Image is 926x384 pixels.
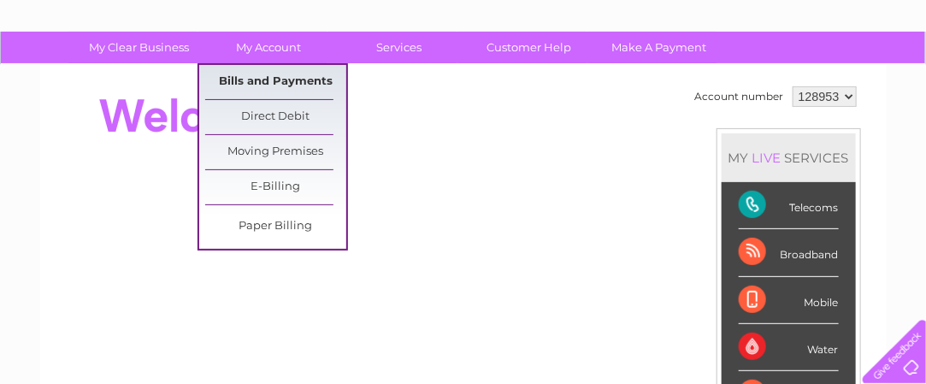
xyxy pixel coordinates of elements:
[604,9,722,30] a: 0333 014 3131
[32,44,120,97] img: logo.png
[739,324,839,371] div: Water
[812,73,854,86] a: Contact
[588,32,729,63] a: Make A Payment
[749,150,785,166] div: LIVE
[60,9,868,83] div: Clear Business is a trading name of Verastar Limited (registered in [GEOGRAPHIC_DATA] No. 3667643...
[870,73,910,86] a: Log out
[328,32,469,63] a: Services
[739,229,839,276] div: Broadband
[68,32,209,63] a: My Clear Business
[205,170,346,204] a: E-Billing
[668,73,705,86] a: Energy
[198,32,339,63] a: My Account
[205,210,346,244] a: Paper Billing
[691,82,788,111] td: Account number
[205,135,346,169] a: Moving Premises
[625,73,658,86] a: Water
[739,277,839,324] div: Mobile
[777,73,802,86] a: Blog
[716,73,767,86] a: Telecoms
[205,65,346,99] a: Bills and Payments
[722,133,856,182] div: MY SERVICES
[205,100,346,134] a: Direct Debit
[458,32,599,63] a: Customer Help
[739,182,839,229] div: Telecoms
